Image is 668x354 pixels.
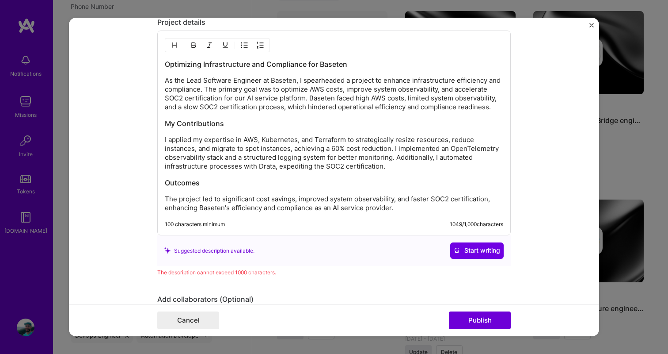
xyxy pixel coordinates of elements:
img: OL [257,42,264,49]
i: icon CrystalBallWhite [454,247,460,254]
h3: My Contributions [165,119,503,128]
p: As the Lead Software Engineer at Baseten, I spearheaded a project to enhance infrastructure effic... [165,76,503,112]
img: Bold [190,42,197,49]
div: 1049 / 1,000 characters [450,221,503,228]
button: Cancel [157,312,219,329]
div: 100 characters minimum [165,221,225,228]
div: Add collaborators (Optional) [157,295,511,304]
h3: Optimizing Infrastructure and Compliance for Baseten [165,59,503,69]
p: I applied my expertise in AWS, Kubernetes, and Terraform to strategically resize resources, reduc... [165,135,503,171]
img: Heading [171,42,178,49]
button: Close [589,23,594,32]
img: UL [241,42,248,49]
h3: Outcomes [165,178,503,188]
div: Project details [157,18,511,27]
button: Start writing [450,242,504,258]
img: Underline [222,42,229,49]
div: The description cannot exceed 1000 characters. [157,268,511,277]
i: icon SuggestedTeams [164,247,171,254]
span: Start writing [454,246,500,255]
button: Publish [449,312,511,329]
p: The project led to significant cost savings, improved system observability, and faster SOC2 certi... [165,195,503,212]
img: Italic [206,42,213,49]
div: Suggested description available. [164,246,254,255]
